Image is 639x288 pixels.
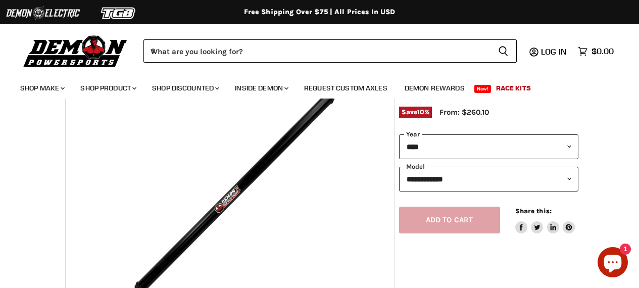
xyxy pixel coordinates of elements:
[399,134,579,159] select: year
[13,74,611,99] ul: Main menu
[515,207,575,233] aside: Share this:
[399,107,432,118] span: Save %
[488,78,538,99] a: Race Kits
[474,85,491,93] span: New!
[73,78,142,99] a: Shop Product
[439,108,489,117] span: From: $260.10
[397,78,472,99] a: Demon Rewards
[143,39,517,63] form: Product
[227,78,294,99] a: Inside Demon
[541,46,567,57] span: Log in
[573,44,619,59] a: $0.00
[143,39,490,63] input: When autocomplete results are available use up and down arrows to review and enter to select
[297,78,395,99] a: Request Custom Axles
[515,207,552,215] span: Share this:
[592,46,614,56] span: $0.00
[13,78,71,99] a: Shop Make
[5,4,81,23] img: Demon Electric Logo 2
[536,47,573,56] a: Log in
[417,108,424,116] span: 10
[595,247,631,280] inbox-online-store-chat: Shopify online store chat
[399,167,579,191] select: modal-name
[144,78,225,99] a: Shop Discounted
[490,39,517,63] button: Search
[81,4,157,23] img: TGB Logo 2
[20,33,131,69] img: Demon Powersports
